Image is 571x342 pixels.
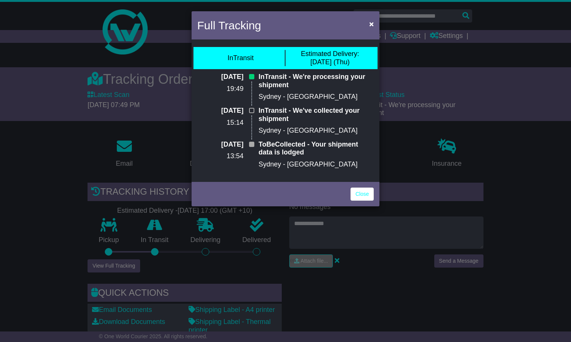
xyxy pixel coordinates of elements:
p: ToBeCollected - Your shipment data is lodged [258,141,374,157]
button: Close [366,16,378,32]
p: [DATE] [197,141,243,149]
a: Close [350,188,374,201]
div: InTransit [228,54,254,62]
h4: Full Tracking [197,17,261,34]
p: InTransit - We're processing your shipment [258,73,374,89]
p: InTransit - We've collected your shipment [258,107,374,123]
div: [DATE] (Thu) [301,50,359,66]
span: × [369,20,374,28]
p: Sydney - [GEOGRAPHIC_DATA] [258,127,374,135]
p: Sydney - [GEOGRAPHIC_DATA] [258,160,374,169]
p: 15:14 [197,119,243,127]
p: 19:49 [197,85,243,93]
p: [DATE] [197,73,243,81]
p: Sydney - [GEOGRAPHIC_DATA] [258,93,374,101]
p: [DATE] [197,107,243,115]
p: 13:54 [197,152,243,160]
span: Estimated Delivery: [301,50,359,58]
